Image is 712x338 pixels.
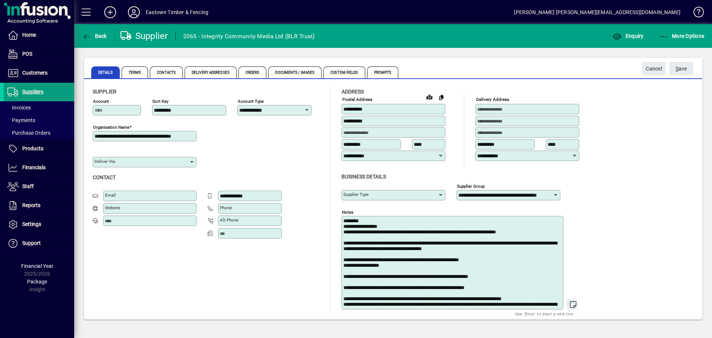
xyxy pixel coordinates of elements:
span: Reports [22,202,40,208]
div: Supplier [121,30,168,42]
button: Enquiry [611,29,645,43]
mat-label: Account [93,99,109,104]
button: Add [98,6,122,19]
mat-label: Account Type [238,99,264,104]
span: Supplier [93,89,116,95]
button: Save [669,62,693,75]
span: More Options [659,33,705,39]
mat-label: Phone [220,205,232,210]
a: Invoices [4,101,74,114]
span: Purchase Orders [7,130,50,136]
mat-label: Deliver via [95,159,115,164]
span: Invoices [7,105,31,111]
a: Customers [4,64,74,82]
span: Contact [93,174,116,180]
span: Package [27,279,47,285]
mat-label: Supplier group [457,183,485,188]
div: 2065 - Integrity Community Media Ltd (BLR Trust) [183,30,315,42]
a: Support [4,234,74,253]
span: Custom Fields [323,66,365,78]
mat-label: Notes [342,209,353,214]
span: Details [91,66,120,78]
span: Products [22,145,43,151]
a: Reports [4,196,74,215]
span: Orders [238,66,267,78]
span: Cancel [646,63,662,75]
span: Suppliers [22,89,43,95]
a: Products [4,140,74,158]
span: Prompts [367,66,399,78]
a: Settings [4,215,74,234]
a: Home [4,26,74,45]
span: Terms [122,66,148,78]
span: Delivery Addresses [185,66,237,78]
span: Home [22,32,36,38]
span: Financials [22,164,46,170]
mat-label: Sort key [152,99,168,104]
a: View on map [423,91,435,103]
span: Financial Year [21,263,53,269]
mat-label: Email [105,193,116,198]
span: Address [342,89,364,95]
span: Support [22,240,41,246]
mat-label: Alt Phone [220,217,238,223]
span: Documents / Images [268,66,322,78]
span: Business details [342,174,386,180]
a: Financials [4,158,74,177]
button: Cancel [642,62,666,75]
span: POS [22,51,32,57]
a: Knowledge Base [688,1,703,26]
app-page-header-button: Back [74,29,115,43]
span: Enquiry [613,33,643,39]
a: Staff [4,177,74,196]
div: [PERSON_NAME] [PERSON_NAME][EMAIL_ADDRESS][DOMAIN_NAME] [514,6,680,18]
span: Back [82,33,107,39]
a: POS [4,45,74,63]
a: Purchase Orders [4,127,74,139]
span: Contacts [150,66,183,78]
span: Settings [22,221,41,227]
button: More Options [657,29,706,43]
span: Payments [7,117,35,123]
a: Payments [4,114,74,127]
mat-hint: Use 'Enter' to start a new line [515,309,573,318]
button: Copy to Delivery address [435,91,447,103]
mat-label: Supplier type [343,192,369,197]
div: Eastown Timber & Fencing [146,6,208,18]
button: Back [80,29,109,43]
mat-label: Organisation name [93,125,129,130]
span: Customers [22,70,47,76]
span: Staff [22,183,34,189]
span: S [676,66,679,72]
mat-label: Website [105,205,120,210]
button: Profile [122,6,146,19]
span: ave [676,63,687,75]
